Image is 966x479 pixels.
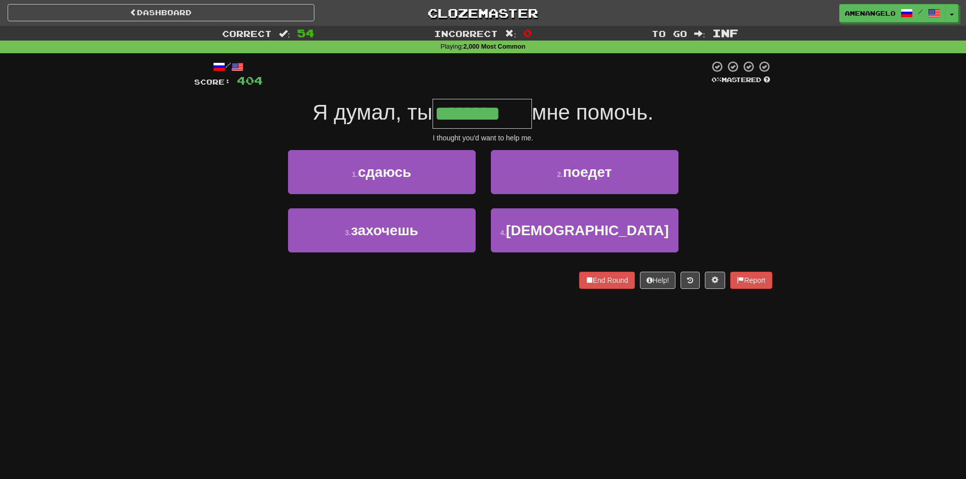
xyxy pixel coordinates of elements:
[523,27,532,39] span: 0
[358,164,411,180] span: сдаюсь
[194,133,772,143] div: I thought you'd want to help me.
[845,9,896,18] span: AmenAngelo
[312,100,433,124] span: Я думал, ты
[532,100,654,124] span: мне помочь.
[681,272,700,289] button: Round history (alt+y)
[194,60,263,73] div: /
[8,4,314,21] a: Dashboard
[288,208,476,252] button: 3.захочешь
[434,28,498,39] span: Incorrect
[351,223,418,238] span: захочешь
[712,27,738,39] span: Inf
[579,272,635,289] button: End Round
[711,76,722,84] span: 0 %
[918,8,923,15] span: /
[506,223,669,238] span: [DEMOGRAPHIC_DATA]
[279,29,290,38] span: :
[288,150,476,194] button: 1.сдаюсь
[557,170,563,178] small: 2 .
[194,78,231,86] span: Score:
[491,150,678,194] button: 2.поедет
[500,229,506,237] small: 4 .
[297,27,314,39] span: 54
[839,4,946,22] a: AmenAngelo /
[222,28,272,39] span: Correct
[505,29,516,38] span: :
[463,43,525,50] strong: 2,000 Most Common
[730,272,772,289] button: Report
[491,208,678,252] button: 4.[DEMOGRAPHIC_DATA]
[345,229,351,237] small: 3 .
[652,28,687,39] span: To go
[563,164,612,180] span: поедет
[352,170,358,178] small: 1 .
[237,74,263,87] span: 404
[640,272,676,289] button: Help!
[694,29,705,38] span: :
[330,4,636,22] a: Clozemaster
[709,76,772,85] div: Mastered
